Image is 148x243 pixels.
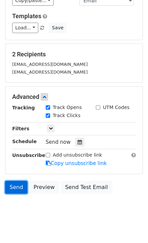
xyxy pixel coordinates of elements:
[12,70,88,75] small: [EMAIL_ADDRESS][DOMAIN_NAME]
[12,51,136,58] h5: 2 Recipients
[12,93,136,101] h5: Advanced
[46,160,107,166] a: Copy unsubscribe link
[12,23,38,33] a: Load...
[12,105,35,110] strong: Tracking
[12,139,37,144] strong: Schedule
[46,139,71,145] span: Send now
[53,152,102,159] label: Add unsubscribe link
[61,181,112,194] a: Send Test Email
[29,181,59,194] a: Preview
[12,126,29,131] strong: Filters
[114,211,148,243] iframe: Chat Widget
[12,153,45,158] strong: Unsubscribe
[12,62,88,67] small: [EMAIL_ADDRESS][DOMAIN_NAME]
[53,104,82,111] label: Track Opens
[12,12,41,20] a: Templates
[5,181,27,194] a: Send
[103,104,129,111] label: UTM Codes
[53,112,81,119] label: Track Clicks
[49,23,66,33] button: Save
